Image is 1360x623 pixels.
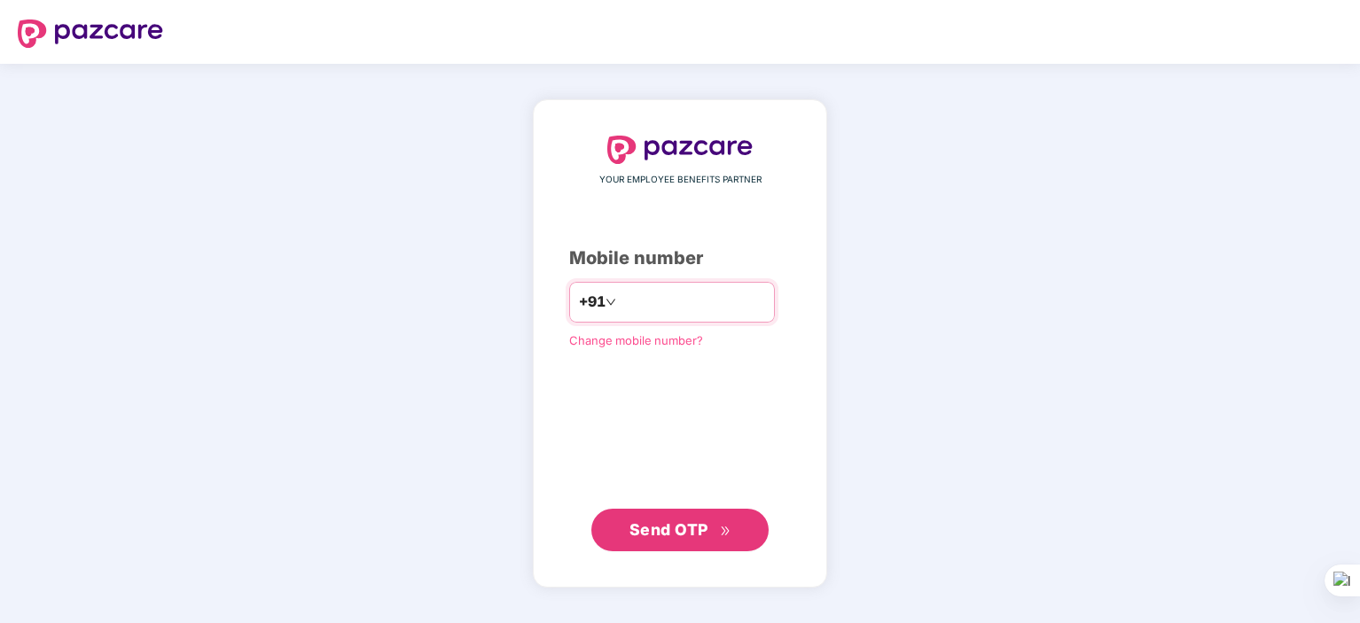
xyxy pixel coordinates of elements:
[720,526,731,537] span: double-right
[569,245,791,272] div: Mobile number
[606,297,616,308] span: down
[569,333,703,347] a: Change mobile number?
[591,509,769,551] button: Send OTPdouble-right
[629,520,708,539] span: Send OTP
[18,19,163,48] img: logo
[579,291,606,313] span: +91
[599,173,762,187] span: YOUR EMPLOYEE BENEFITS PARTNER
[607,136,753,164] img: logo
